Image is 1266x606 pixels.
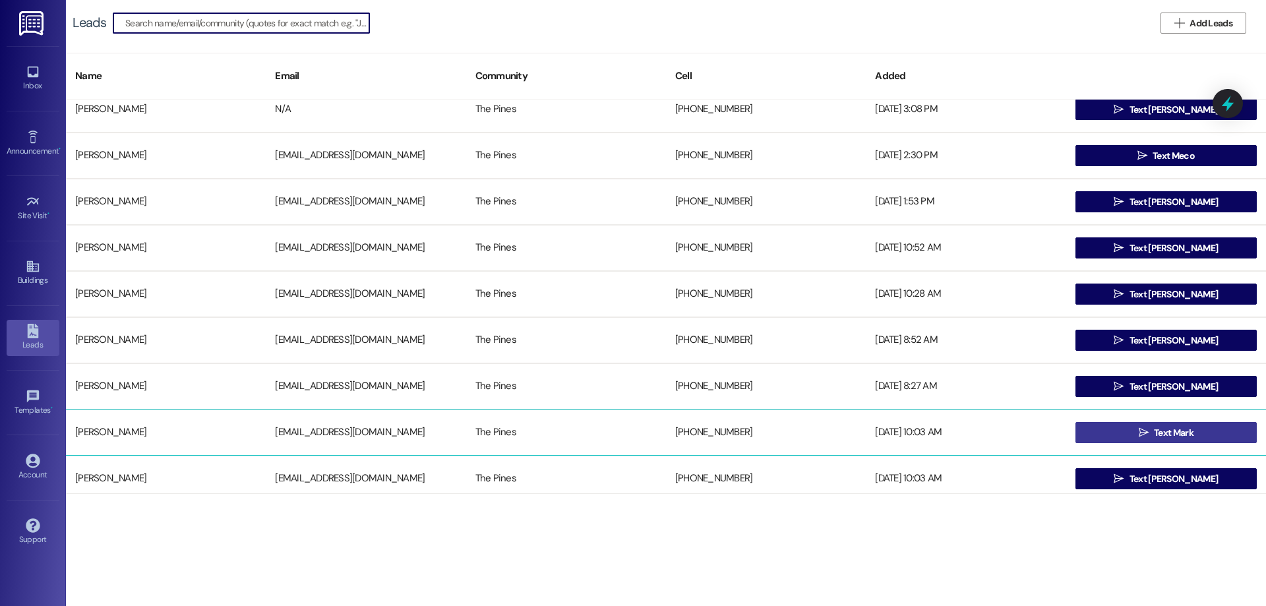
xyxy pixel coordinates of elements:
div: [DATE] 10:52 AM [866,235,1066,261]
div: The Pines [466,373,666,400]
div: [PHONE_NUMBER] [666,327,866,353]
a: Account [7,450,59,485]
div: [PERSON_NAME] [66,327,266,353]
img: ResiDesk Logo [19,11,46,36]
div: [PHONE_NUMBER] [666,281,866,307]
div: [PHONE_NUMBER] [666,373,866,400]
div: [PERSON_NAME] [66,189,266,215]
div: Cell [666,60,866,92]
button: Text [PERSON_NAME] [1075,191,1257,212]
input: Search name/email/community (quotes for exact match e.g. "John Smith") [125,14,369,32]
div: [DATE] 10:03 AM [866,466,1066,492]
i:  [1137,150,1147,161]
div: [PERSON_NAME] [66,466,266,492]
div: [DATE] 2:30 PM [866,142,1066,169]
div: The Pines [466,189,666,215]
div: [PERSON_NAME] [66,235,266,261]
button: Text [PERSON_NAME] [1075,376,1257,397]
i:  [1114,197,1124,207]
div: [EMAIL_ADDRESS][DOMAIN_NAME] [266,327,466,353]
span: Text [PERSON_NAME] [1130,241,1218,255]
div: [EMAIL_ADDRESS][DOMAIN_NAME] [266,281,466,307]
div: [PERSON_NAME] [66,96,266,123]
button: Text [PERSON_NAME] [1075,237,1257,258]
div: [PHONE_NUMBER] [666,419,866,446]
div: [PERSON_NAME] [66,142,266,169]
span: • [47,209,49,218]
div: [DATE] 8:52 AM [866,327,1066,353]
div: [PHONE_NUMBER] [666,96,866,123]
a: Templates • [7,385,59,421]
div: The Pines [466,327,666,353]
i:  [1114,289,1124,299]
span: Text [PERSON_NAME] [1130,288,1218,301]
div: Community [466,60,666,92]
div: [EMAIL_ADDRESS][DOMAIN_NAME] [266,466,466,492]
div: The Pines [466,281,666,307]
button: Text [PERSON_NAME] [1075,330,1257,351]
span: • [51,404,53,413]
div: The Pines [466,235,666,261]
div: [DATE] 10:28 AM [866,281,1066,307]
a: Leads [7,320,59,355]
a: Support [7,514,59,550]
span: Text [PERSON_NAME] [1130,380,1218,394]
span: Text [PERSON_NAME] [1130,334,1218,348]
div: [PHONE_NUMBER] [666,189,866,215]
button: Text [PERSON_NAME] [1075,99,1257,120]
div: [PHONE_NUMBER] [666,235,866,261]
div: Added [866,60,1066,92]
span: Add Leads [1190,16,1232,30]
i:  [1114,243,1124,253]
div: [EMAIL_ADDRESS][DOMAIN_NAME] [266,142,466,169]
button: Text [PERSON_NAME] [1075,284,1257,305]
div: Email [266,60,466,92]
span: Text Mark [1154,426,1193,440]
span: Text [PERSON_NAME] [1130,103,1218,117]
div: [PERSON_NAME] [66,419,266,446]
span: Text [PERSON_NAME] [1130,472,1218,486]
i:  [1114,381,1124,392]
a: Site Visit • [7,191,59,226]
i:  [1114,335,1124,346]
div: The Pines [466,466,666,492]
span: • [59,144,61,154]
a: Inbox [7,61,59,96]
button: Add Leads [1160,13,1246,34]
button: Text [PERSON_NAME] [1075,468,1257,489]
div: [PHONE_NUMBER] [666,142,866,169]
div: The Pines [466,142,666,169]
div: [PERSON_NAME] [66,281,266,307]
i:  [1114,473,1124,484]
div: Leads [73,16,106,30]
div: [DATE] 10:03 AM [866,419,1066,446]
div: [DATE] 3:08 PM [866,96,1066,123]
button: Text Meco [1075,145,1257,166]
div: N/A [266,96,466,123]
div: [EMAIL_ADDRESS][DOMAIN_NAME] [266,373,466,400]
span: Text [PERSON_NAME] [1130,195,1218,209]
div: [DATE] 8:27 AM [866,373,1066,400]
div: [EMAIL_ADDRESS][DOMAIN_NAME] [266,419,466,446]
div: [PHONE_NUMBER] [666,466,866,492]
div: The Pines [466,96,666,123]
div: [EMAIL_ADDRESS][DOMAIN_NAME] [266,235,466,261]
div: Name [66,60,266,92]
span: Text Meco [1153,149,1195,163]
div: [EMAIL_ADDRESS][DOMAIN_NAME] [266,189,466,215]
div: The Pines [466,419,666,446]
button: Text Mark [1075,422,1257,443]
div: [PERSON_NAME] [66,373,266,400]
i:  [1174,18,1184,28]
i:  [1114,104,1124,115]
div: [DATE] 1:53 PM [866,189,1066,215]
i:  [1139,427,1149,438]
a: Buildings [7,255,59,291]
